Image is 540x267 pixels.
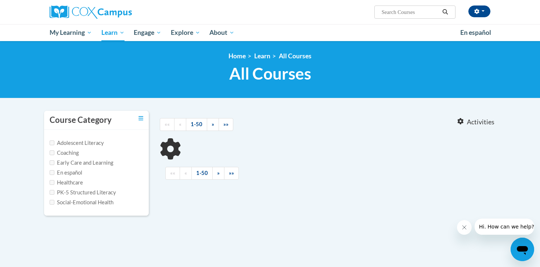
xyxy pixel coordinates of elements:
[50,170,54,175] input: Checkbox for Options
[184,170,187,176] span: «
[50,180,54,185] input: Checkbox for Options
[174,118,186,131] a: Previous
[138,114,143,122] a: Toggle collapse
[191,167,213,180] a: 1-50
[50,140,54,145] input: Checkbox for Options
[179,121,181,127] span: «
[50,150,54,155] input: Checkbox for Options
[50,190,54,195] input: Checkbox for Options
[165,167,180,180] a: Begining
[457,220,472,235] iframe: Close message
[381,8,440,17] input: Search Courses
[229,64,311,83] span: All Courses
[186,118,207,131] a: 1-50
[171,28,200,37] span: Explore
[50,189,116,197] label: PK-5 Structured Literacy
[212,167,224,180] a: Next
[475,219,534,235] iframe: Message from company
[50,198,114,206] label: Social-Emotional Health
[460,29,491,36] span: En español
[228,52,246,60] a: Home
[50,200,54,205] input: Checkbox for Options
[50,6,132,19] img: Cox Campus
[229,170,234,176] span: »»
[129,24,166,41] a: Engage
[166,24,205,41] a: Explore
[50,28,92,37] span: My Learning
[165,121,170,127] span: ««
[160,118,174,131] a: Begining
[254,52,270,60] a: Learn
[50,6,189,19] a: Cox Campus
[219,118,233,131] a: End
[223,121,228,127] span: »»
[279,52,312,60] a: All Courses
[50,139,104,147] label: Adolescent Literacy
[50,179,83,187] label: Healthcare
[97,24,129,41] a: Learn
[50,114,112,126] h3: Course Category
[101,28,125,37] span: Learn
[511,238,534,261] iframe: Button to launch messaging window
[440,8,451,17] button: Search
[212,121,214,127] span: »
[50,169,82,177] label: En español
[50,159,113,167] label: Early Care and Learning
[45,24,97,41] a: My Learning
[467,118,494,126] span: Activities
[217,170,220,176] span: »
[50,149,79,157] label: Coaching
[209,28,234,37] span: About
[170,170,175,176] span: ««
[134,28,161,37] span: Engage
[205,24,240,41] a: About
[207,118,219,131] a: Next
[468,6,490,17] button: Account Settings
[180,167,192,180] a: Previous
[224,167,239,180] a: End
[50,160,54,165] input: Checkbox for Options
[456,25,496,40] a: En español
[39,24,501,41] div: Main menu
